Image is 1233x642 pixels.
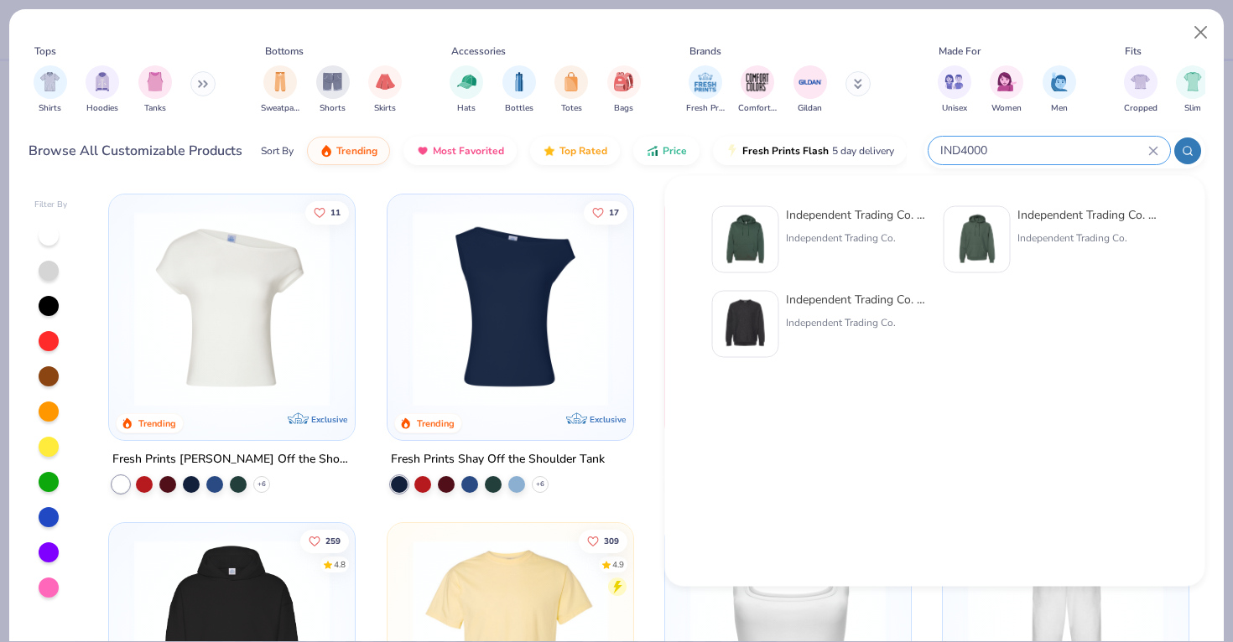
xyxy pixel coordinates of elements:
[93,72,112,91] img: Hoodies Image
[583,200,627,224] button: Like
[86,65,119,115] div: filter for Hoodies
[939,141,1148,160] input: Try "T-Shirt"
[561,102,582,115] span: Totes
[368,65,402,115] div: filter for Skirts
[536,479,544,489] span: + 6
[450,65,483,115] button: filter button
[29,141,242,161] div: Browse All Customizable Products
[126,211,338,406] img: a1c94bf0-cbc2-4c5c-96ec-cab3b8502a7f
[608,208,618,216] span: 17
[786,206,927,224] div: Independent Trading Co. Hooded Sweatshirt
[320,144,333,158] img: trending.gif
[686,102,725,115] span: Fresh Prints
[686,65,725,115] div: filter for Fresh Prints
[316,65,350,115] div: filter for Shorts
[938,65,971,115] button: filter button
[1050,72,1069,91] img: Men Image
[543,144,556,158] img: TopRated.gif
[1017,230,1158,246] div: Independent Trading Co.
[590,414,626,425] span: Exclusive
[832,142,894,161] span: 5 day delivery
[1185,17,1217,49] button: Close
[942,102,967,115] span: Unisex
[603,537,618,546] span: 309
[611,559,623,572] div: 4.9
[742,144,829,158] span: Fresh Prints Flash
[720,298,772,350] img: 5351025d-600a-4498-a79e-73b29f965bfa
[305,200,349,224] button: Like
[261,143,294,158] div: Sort By
[793,65,827,115] div: filter for Gildan
[1184,102,1201,115] span: Slim
[320,102,346,115] span: Shorts
[614,72,632,91] img: Bags Image
[34,44,56,59] div: Tops
[138,65,172,115] button: filter button
[391,449,605,470] div: Fresh Prints Shay Off the Shoulder Tank
[403,137,517,165] button: Most Favorited
[786,291,927,308] div: Independent Trading Co. Legend - Premium Heavyweight Cross-Grain Sweatshirt
[404,211,616,406] img: 5716b33b-ee27-473a-ad8a-9b8687048459
[530,137,620,165] button: Top Rated
[457,72,476,91] img: Hats Image
[633,137,700,165] button: Price
[1043,65,1076,115] div: filter for Men
[554,65,588,115] div: filter for Totes
[693,70,718,95] img: Fresh Prints Image
[686,65,725,115] button: filter button
[300,530,349,553] button: Like
[562,72,580,91] img: Totes Image
[265,44,304,59] div: Bottoms
[323,72,342,91] img: Shorts Image
[112,449,351,470] div: Fresh Prints [PERSON_NAME] Off the Shoulder Top
[502,65,536,115] div: filter for Bottles
[34,199,68,211] div: Filter By
[997,72,1017,91] img: Women Image
[261,65,299,115] button: filter button
[554,65,588,115] button: filter button
[457,102,476,115] span: Hats
[607,65,641,115] button: filter button
[39,102,61,115] span: Shirts
[376,72,395,91] img: Skirts Image
[146,72,164,91] img: Tanks Image
[502,65,536,115] button: filter button
[745,70,770,95] img: Comfort Colors Image
[944,72,964,91] img: Unisex Image
[713,137,907,165] button: Fresh Prints Flash5 day delivery
[261,102,299,115] span: Sweatpants
[86,65,119,115] button: filter button
[939,44,981,59] div: Made For
[738,65,777,115] div: filter for Comfort Colors
[510,72,528,91] img: Bottles Image
[793,65,827,115] button: filter button
[271,72,289,91] img: Sweatpants Image
[325,537,341,546] span: 259
[607,65,641,115] div: filter for Bags
[991,102,1022,115] span: Women
[1124,102,1158,115] span: Cropped
[1176,65,1210,115] div: filter for Slim
[416,144,429,158] img: most_fav.gif
[614,102,633,115] span: Bags
[1124,65,1158,115] button: filter button
[316,65,350,115] button: filter button
[34,65,67,115] div: filter for Shirts
[1124,65,1158,115] div: filter for Cropped
[798,70,823,95] img: Gildan Image
[738,102,777,115] span: Comfort Colors
[798,102,822,115] span: Gildan
[374,102,396,115] span: Skirts
[786,230,927,246] div: Independent Trading Co.
[786,315,927,330] div: Independent Trading Co.
[726,144,739,158] img: flash.gif
[34,65,67,115] button: filter button
[86,102,118,115] span: Hoodies
[505,102,533,115] span: Bottles
[990,65,1023,115] div: filter for Women
[990,65,1023,115] button: filter button
[559,144,607,158] span: Top Rated
[738,65,777,115] button: filter button
[720,214,772,266] img: e6109086-30fa-44e6-86c4-6101aa3cc88f
[938,65,971,115] div: filter for Unisex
